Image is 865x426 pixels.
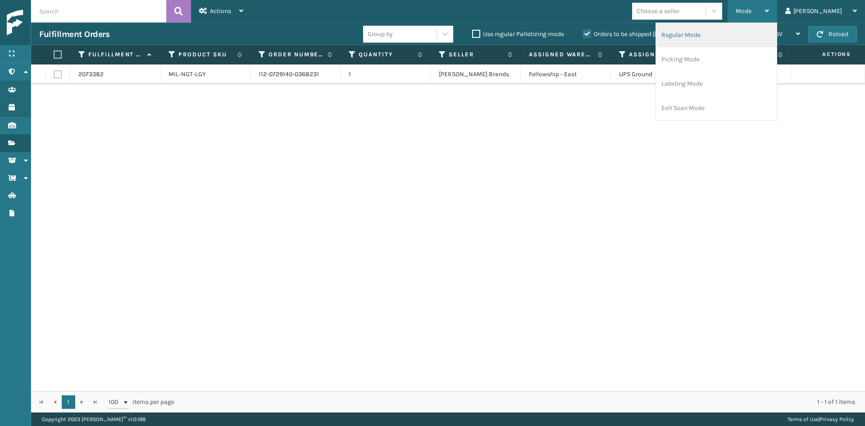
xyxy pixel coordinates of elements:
[529,50,593,59] label: Assigned Warehouse
[736,7,751,15] span: Mode
[637,6,679,16] div: Choose a seller
[449,50,503,59] label: Seller
[583,30,670,38] label: Orders to be shipped [DATE]
[178,50,233,59] label: Product SKU
[78,70,104,79] a: 2073382
[656,72,777,96] li: Labeling Mode
[187,398,855,407] div: 1 - 1 of 1 items
[788,412,854,426] div: |
[794,47,856,62] span: Actions
[250,64,341,84] td: 112-0729140-0368231
[656,23,777,47] li: Regular Mode
[7,10,88,36] img: logo
[39,29,109,40] h3: Fulfillment Orders
[109,398,122,407] span: 100
[656,47,777,72] li: Picking Mode
[341,64,431,84] td: 1
[62,395,75,409] a: 1
[808,26,857,42] button: Reload
[521,64,611,84] td: Fellowship - East
[269,50,323,59] label: Order Number
[472,30,564,38] label: Use regular Palletizing mode
[788,416,819,422] a: Terms of Use
[611,64,701,84] td: UPS Ground
[168,70,206,78] a: MIL-NGT-LGY
[629,50,683,59] label: Assigned Carrier Service
[109,395,174,409] span: items per page
[210,7,231,15] span: Actions
[359,50,413,59] label: Quantity
[820,416,854,422] a: Privacy Policy
[42,412,146,426] p: Copyright 2023 [PERSON_NAME]™ v 1.0.188
[368,29,393,39] div: Group by
[431,64,521,84] td: [PERSON_NAME] Brands
[656,96,777,120] li: Exit Scan Mode
[88,50,143,59] label: Fulfillment Order Id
